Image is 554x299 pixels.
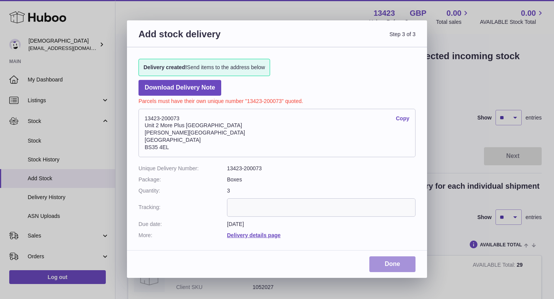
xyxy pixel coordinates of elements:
[144,64,187,70] strong: Delivery created!
[138,165,227,172] dt: Unique Delivery Number:
[138,232,227,239] dt: More:
[227,187,415,194] dd: 3
[369,256,415,272] a: Done
[277,28,415,49] span: Step 3 of 3
[138,96,415,105] p: Parcels must have their own unique number "13423-200073" quoted.
[138,109,415,157] address: 13423-200073 Unit 2 More Plus [GEOGRAPHIC_DATA] [PERSON_NAME][GEOGRAPHIC_DATA] [GEOGRAPHIC_DATA] ...
[138,176,227,183] dt: Package:
[138,221,227,228] dt: Due date:
[227,165,415,172] dd: 13423-200073
[138,80,221,96] a: Download Delivery Note
[227,176,415,183] dd: Boxes
[138,187,227,194] dt: Quantity:
[138,28,277,49] h3: Add stock delivery
[227,232,280,238] a: Delivery details page
[138,198,227,217] dt: Tracking:
[144,64,265,71] span: Send items to the address below
[227,221,415,228] dd: [DATE]
[396,115,409,122] a: Copy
